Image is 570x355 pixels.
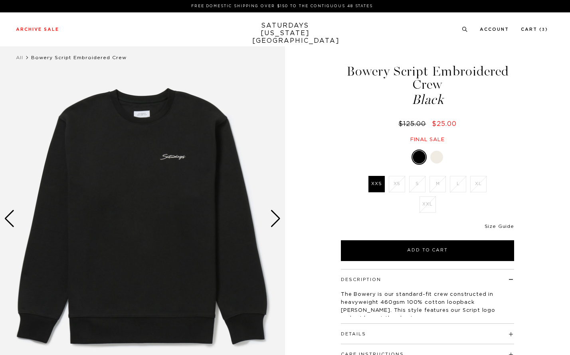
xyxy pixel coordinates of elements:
a: Account [480,27,509,32]
span: $25.00 [432,121,457,127]
span: Black [340,93,515,106]
a: Archive Sale [16,27,59,32]
span: Bowery Script Embroidered Crew [31,55,127,60]
p: FREE DOMESTIC SHIPPING OVER $150 TO THE CONTIGUOUS 48 STATES [19,3,545,9]
button: Details [341,332,366,336]
p: The Bowery is our standard-fit crew constructed in heavyweight 460gsm 100% cotton loopback [PERSO... [341,291,514,323]
a: Size Guide [485,224,514,229]
del: $125.00 [398,121,429,127]
div: Next slide [270,210,281,227]
a: SATURDAYS[US_STATE][GEOGRAPHIC_DATA] [252,22,318,45]
button: Description [341,277,381,282]
h1: Bowery Script Embroidered Crew [340,65,515,106]
a: All [16,55,23,60]
button: Add to Cart [341,240,514,261]
small: 3 [542,28,545,32]
div: Final sale [340,136,515,143]
div: Previous slide [4,210,15,227]
a: Cart (3) [521,27,548,32]
label: XXS [368,176,385,192]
